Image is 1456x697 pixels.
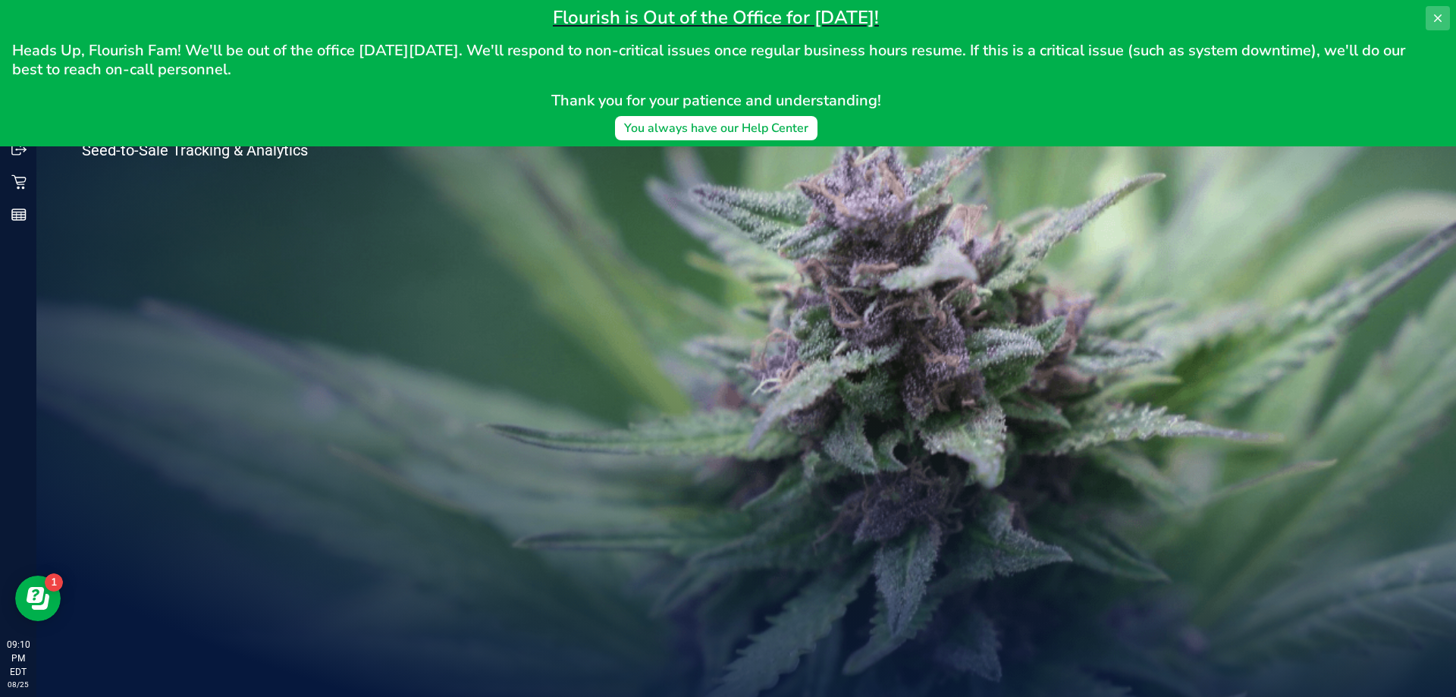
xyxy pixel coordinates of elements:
span: Flourish is Out of the Office for [DATE]! [553,5,879,30]
span: Heads Up, Flourish Fam! We'll be out of the office [DATE][DATE]. We'll respond to non-critical is... [12,40,1409,80]
p: 09:10 PM EDT [7,638,30,679]
div: You always have our Help Center [624,119,808,137]
iframe: Resource center unread badge [45,573,63,592]
inline-svg: Reports [11,207,27,222]
iframe: Resource center [15,576,61,621]
inline-svg: Retail [11,174,27,190]
p: Seed-to-Sale Tracking & Analytics [82,143,370,158]
span: Thank you for your patience and understanding! [551,90,881,111]
inline-svg: Outbound [11,142,27,157]
p: 08/25 [7,679,30,690]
